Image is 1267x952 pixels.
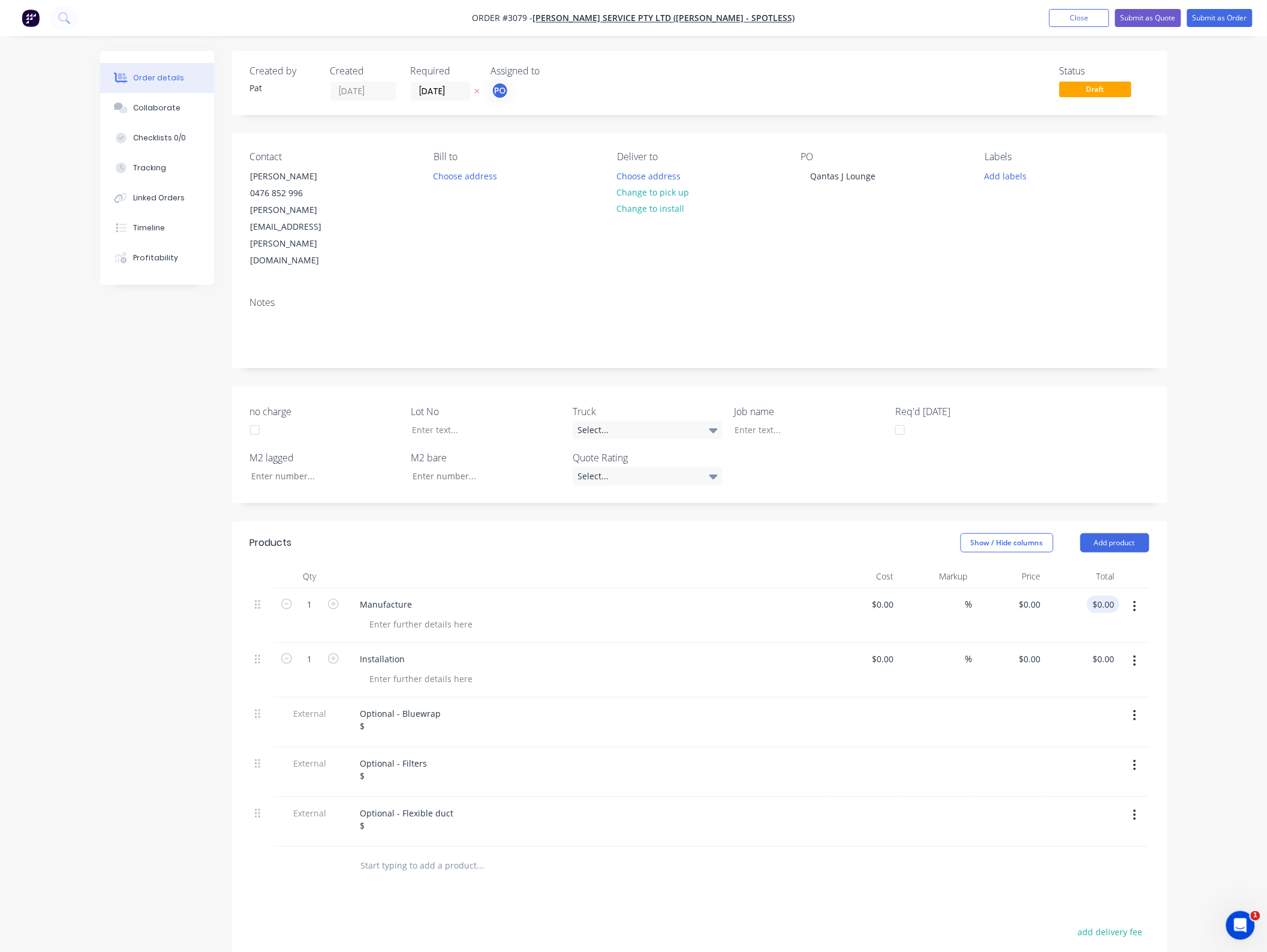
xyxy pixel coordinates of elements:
[360,854,600,878] input: Start typing to add a product...
[610,167,687,184] button: Choose address
[250,536,292,550] div: Products
[274,564,346,588] div: Qty
[573,421,723,439] div: Select...
[978,167,1033,184] button: Add labels
[351,705,451,735] div: Optional - Bluewrap $
[1081,533,1149,552] button: Add product
[573,467,723,485] div: Select...
[1049,9,1109,27] button: Close
[1115,9,1181,27] button: Submit as Quote
[330,65,396,77] div: Created
[427,167,504,184] button: Choose address
[133,163,166,173] div: Tracking
[133,73,184,83] div: Order details
[133,193,185,203] div: Linked Orders
[250,404,400,419] label: no charge
[251,202,350,269] div: [PERSON_NAME][EMAIL_ADDRESS][PERSON_NAME][DOMAIN_NAME]
[961,533,1054,552] button: Show / Hide columns
[100,123,214,153] button: Checklists 0/0
[1060,82,1131,97] span: Draft
[133,103,180,113] div: Collaborate
[965,597,973,611] span: %
[250,451,400,465] label: M2 lagged
[1187,9,1253,27] button: Submit as Order
[279,757,341,770] span: External
[100,183,214,213] button: Linked Orders
[895,404,1045,419] label: Req'd [DATE]
[351,650,415,668] div: Installation
[411,451,561,465] label: M2 bare
[826,564,899,588] div: Cost
[251,168,350,185] div: [PERSON_NAME]
[240,167,360,269] div: [PERSON_NAME]0476 852 996[PERSON_NAME][EMAIL_ADDRESS][PERSON_NAME][DOMAIN_NAME]
[801,151,965,163] div: PO
[251,185,350,202] div: 0476 852 996
[250,65,316,77] div: Created by
[279,707,341,720] span: External
[1060,65,1149,77] div: Status
[351,755,437,785] div: Optional - Filters $
[491,82,509,100] button: PO
[351,596,422,613] div: Manufacture
[133,133,186,143] div: Checklists 0/0
[22,9,40,27] img: Factory
[100,213,214,243] button: Timeline
[1046,564,1119,588] div: Total
[241,467,399,485] input: Enter number...
[985,151,1149,163] div: Labels
[473,13,533,24] span: Order #3079 -
[573,404,723,419] label: Truck
[250,151,414,163] div: Contact
[899,564,973,588] div: Markup
[133,223,165,233] div: Timeline
[411,404,561,419] label: Lot No
[100,93,214,123] button: Collaborate
[610,200,691,217] button: Change to install
[734,404,884,419] label: Job name
[965,652,973,666] span: %
[610,184,696,200] button: Change to pick up
[411,65,477,77] div: Required
[402,467,561,485] input: Enter number...
[434,151,598,163] div: Bill to
[133,253,178,263] div: Profitability
[533,13,795,24] a: [PERSON_NAME] Service Pty Ltd ([PERSON_NAME] - Spotless)
[1251,911,1260,921] span: 1
[279,807,341,819] span: External
[100,153,214,183] button: Tracking
[100,243,214,273] button: Profitability
[1072,924,1149,941] button: add delivery fee
[1226,911,1255,940] iframe: Intercom live chat
[100,63,214,93] button: Order details
[801,167,886,185] div: Qantas J Lounge
[351,804,464,834] div: Optional - Flexible duct $
[250,82,316,94] div: Pat
[617,151,781,163] div: Deliver to
[250,297,1149,308] div: Notes
[491,65,611,77] div: Assigned to
[573,451,723,465] label: Quote Rating
[973,564,1046,588] div: Price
